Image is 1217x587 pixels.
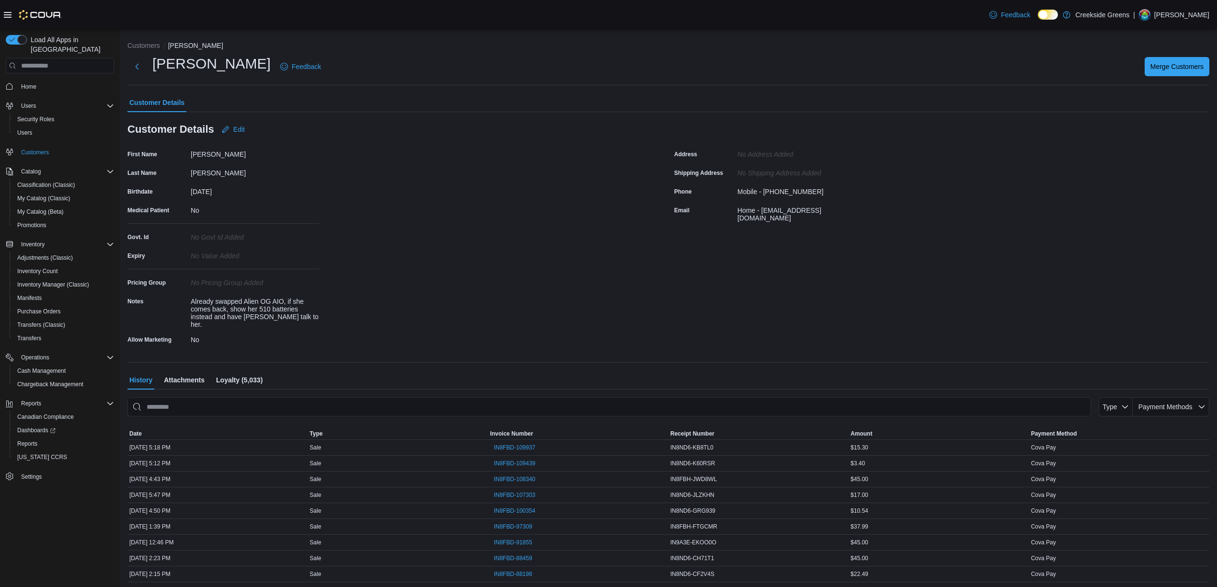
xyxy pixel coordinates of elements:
[13,333,45,344] a: Transfers
[490,473,540,485] button: IN8FBD-108340
[17,146,114,158] span: Customers
[17,80,114,92] span: Home
[1031,554,1056,562] span: Cova Pay
[13,279,114,290] span: Inventory Manager (Classic)
[10,378,118,391] button: Chargeback Management
[490,521,536,532] button: IN8FBD-97309
[191,230,319,241] div: No Govt Id added
[1133,397,1209,416] button: Payment Methods
[21,354,49,361] span: Operations
[1038,10,1058,20] input: Dark Mode
[17,367,66,375] span: Cash Management
[13,365,69,377] a: Cash Management
[986,5,1034,24] a: Feedback
[1154,9,1209,21] p: [PERSON_NAME]
[494,460,536,467] span: IN8FBD-109439
[310,430,322,437] span: Type
[1138,403,1193,411] span: Payment Methods
[127,233,149,241] label: Govt. Id
[1031,430,1077,437] span: Payment Method
[17,239,114,250] span: Inventory
[17,81,40,92] a: Home
[849,568,1029,580] div: $22.49
[13,319,69,331] a: Transfers (Classic)
[490,458,540,469] button: IN8FBD-109439
[17,334,41,342] span: Transfers
[490,505,540,517] button: IN8FBD-100354
[191,294,319,328] div: Already swapped Alien OG AIO, if she comes back, show her 510 batteries instead and have [PERSON_...
[494,507,536,515] span: IN8FBD-100354
[10,192,118,205] button: My Catalog (Classic)
[490,442,540,453] button: IN8FBD-109937
[13,425,114,436] span: Dashboards
[310,491,321,499] span: Sale
[17,129,32,137] span: Users
[10,278,118,291] button: Inventory Manager (Classic)
[2,99,118,113] button: Users
[849,428,1029,439] button: Amount
[13,292,46,304] a: Manifests
[17,398,114,409] span: Reports
[216,370,263,390] span: Loyalty (5,033)
[127,188,153,196] label: Birthdate
[129,539,173,546] span: [DATE] 12:46 PM
[127,336,172,344] label: Allow Marketing
[670,430,714,437] span: Receipt Number
[13,179,79,191] a: Classification (Classic)
[17,352,114,363] span: Operations
[129,554,171,562] span: [DATE] 2:23 PM
[127,428,308,439] button: Date
[127,124,214,135] h3: Customer Details
[129,523,171,530] span: [DATE] 1:39 PM
[849,473,1029,485] div: $45.00
[17,254,73,262] span: Adjustments (Classic)
[310,570,321,578] span: Sale
[674,188,692,196] label: Phone
[494,444,536,451] span: IN8FBD-109937
[2,397,118,410] button: Reports
[191,275,319,287] div: No Pricing Group Added
[1031,460,1056,467] span: Cova Pay
[17,166,45,177] button: Catalog
[670,539,716,546] span: IN9A3E-EKOO0O
[670,554,714,562] span: IN8ND6-CH71T1
[2,145,118,159] button: Customers
[127,169,157,177] label: Last Name
[17,100,114,112] span: Users
[13,279,93,290] a: Inventory Manager (Classic)
[13,379,114,390] span: Chargeback Management
[13,411,78,423] a: Canadian Compliance
[1029,428,1209,439] button: Payment Method
[17,281,89,288] span: Inventory Manager (Classic)
[849,505,1029,517] div: $10.54
[191,165,319,177] div: [PERSON_NAME]
[737,184,824,196] div: Mobile - [PHONE_NUMBER]
[10,178,118,192] button: Classification (Classic)
[494,570,532,578] span: IN8FBD-88198
[10,205,118,219] button: My Catalog (Beta)
[1031,507,1056,515] span: Cova Pay
[127,252,145,260] label: Expiry
[10,265,118,278] button: Inventory Count
[13,127,36,138] a: Users
[21,473,42,481] span: Settings
[2,79,118,93] button: Home
[490,568,536,580] button: IN8FBD-88198
[17,115,54,123] span: Security Roles
[13,306,114,317] span: Purchase Orders
[152,54,271,73] h1: [PERSON_NAME]
[13,319,114,331] span: Transfers (Classic)
[1031,475,1056,483] span: Cova Pay
[488,428,668,439] button: Invoice Number
[129,570,171,578] span: [DATE] 2:15 PM
[494,491,536,499] span: IN8FBD-107303
[276,57,325,76] a: Feedback
[13,333,114,344] span: Transfers
[218,120,249,139] button: Edit
[737,165,866,177] div: No Shipping Address added
[17,398,45,409] button: Reports
[127,57,147,76] button: Next
[308,428,488,439] button: Type
[1099,397,1133,416] button: Type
